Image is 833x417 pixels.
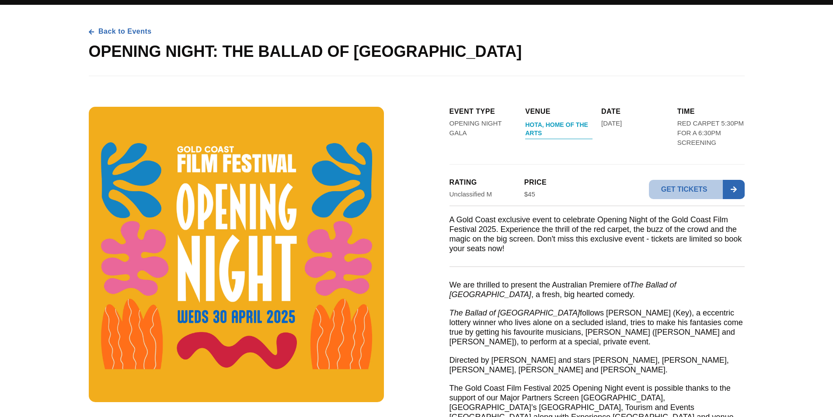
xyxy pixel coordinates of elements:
em: The Ballad of [GEOGRAPHIC_DATA] [450,280,676,299]
div: $45 [524,189,535,199]
h5: eVENT type [450,107,517,116]
a: Get tickets [649,180,745,199]
em: The Ballad of [GEOGRAPHIC_DATA] [450,308,580,317]
div: Unclassified M [450,189,492,199]
span: HOTA, Home of the Arts [525,121,593,139]
a: Back to Events [89,27,152,36]
p: RED CARPET 5:30PM FOR A 6:30PM SCREENING [677,119,745,147]
div: OPENING NIGHT GALA [450,119,517,138]
h5: Time [677,107,745,116]
h5: Date [601,107,669,116]
h5: Price [524,178,597,187]
h5: Rating [450,178,522,187]
div: A Gold Coast exclusive event to celebrate Opening Night of the Gold Coast Film Festival 2025. Exp... [450,215,745,253]
h1: OPENING NIGHT: The Ballad of [GEOGRAPHIC_DATA] [89,41,745,63]
span: Back to Events [96,27,152,36]
h5: Venue [525,107,593,116]
p: follows [PERSON_NAME] (Key), a eccentric lottery winner who lives alone on a secluded island, tri... [450,308,745,347]
span: Get tickets [649,180,723,199]
p: Directed by [PERSON_NAME] and stars [PERSON_NAME], [PERSON_NAME], [PERSON_NAME], [PERSON_NAME] an... [450,355,745,375]
p: We are thrilled to present the Australian Premiere of , a fresh, big hearted comedy. [450,280,745,299]
div: [DATE] [601,119,622,128]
